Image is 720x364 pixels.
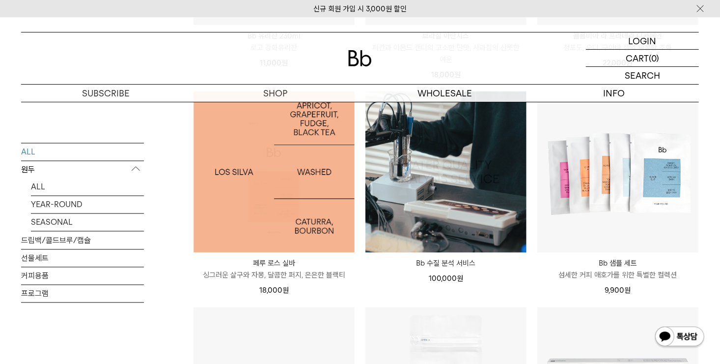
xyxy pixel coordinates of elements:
p: 페루 로스 실바 [194,258,355,270]
p: CART [626,50,649,66]
a: SHOP [191,85,360,102]
a: CART (0) [586,50,699,67]
a: 페루 로스 실바 [194,91,355,253]
p: 원두 [21,161,144,179]
a: 페루 로스 실바 싱그러운 살구와 자몽, 달콤한 퍼지, 은은한 블랙티 [194,258,355,281]
p: LOGIN [629,32,657,49]
span: 18,000 [259,286,289,295]
img: 1000000480_add2_053.jpg [194,91,355,253]
a: 프로그램 [21,285,144,302]
a: 커피용품 [21,267,144,284]
span: 원 [457,274,463,283]
a: 신규 회원 가입 시 3,000원 할인 [313,4,407,13]
span: 원 [625,286,631,295]
a: ALL [21,143,144,160]
img: Bb 샘플 세트 [537,91,698,253]
a: 드립백/콜드브루/캡슐 [21,232,144,249]
a: LOGIN [586,32,699,50]
p: 싱그러운 살구와 자몽, 달콤한 퍼지, 은은한 블랙티 [194,270,355,281]
p: SEARCH [625,67,660,84]
a: YEAR-ROUND [31,196,144,213]
a: SUBSCRIBE [21,85,191,102]
p: WHOLESALE [360,85,529,102]
a: ALL [31,178,144,195]
img: 1000000417_add2_021.jpg [365,91,526,253]
img: 카카오톡 채널 1:1 채팅 버튼 [654,326,705,349]
a: SEASONAL [31,213,144,231]
a: Bb 수질 분석 서비스 [365,258,526,270]
a: Bb 수질 분석 서비스 [365,91,526,253]
p: 섬세한 커피 애호가를 위한 특별한 컬렉션 [537,270,698,281]
img: 로고 [348,50,372,66]
p: Bb 샘플 세트 [537,258,698,270]
a: 선물세트 [21,249,144,267]
p: (0) [649,50,659,66]
p: INFO [529,85,699,102]
span: 100,000 [429,274,463,283]
span: 원 [282,286,289,295]
a: Bb 샘플 세트 섬세한 커피 애호가를 위한 특별한 컬렉션 [537,258,698,281]
span: 9,900 [605,286,631,295]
